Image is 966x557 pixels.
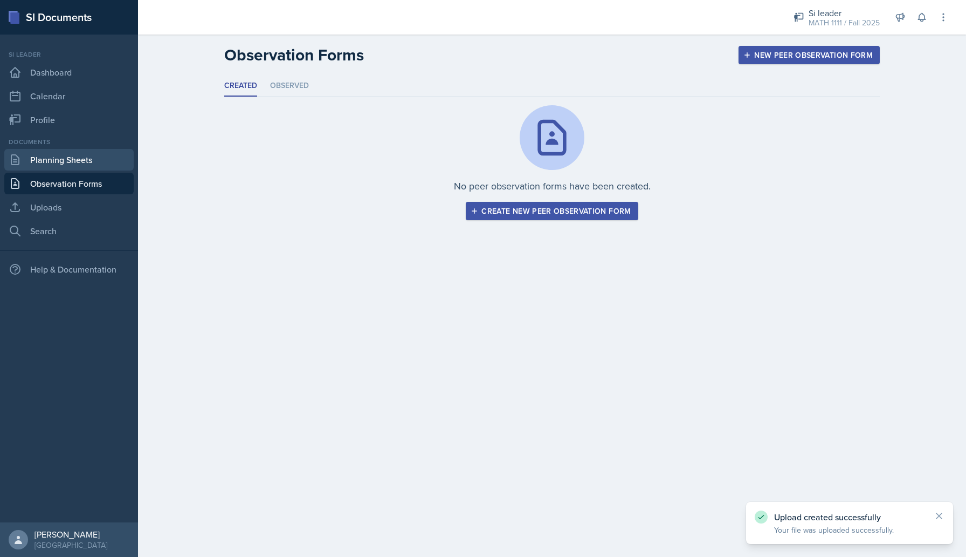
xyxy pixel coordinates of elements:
[746,51,873,59] div: New Peer Observation Form
[4,259,134,280] div: Help & Documentation
[4,173,134,194] a: Observation Forms
[224,76,257,97] li: Created
[454,179,651,193] p: No peer observation forms have been created.
[224,45,364,65] h2: Observation Forms
[34,529,107,540] div: [PERSON_NAME]
[774,512,925,522] p: Upload created successfully
[4,85,134,107] a: Calendar
[809,6,880,19] div: Si leader
[774,525,925,535] p: Your file was uploaded successfully.
[4,196,134,218] a: Uploads
[34,540,107,551] div: [GEOGRAPHIC_DATA]
[4,220,134,242] a: Search
[739,46,880,64] button: New Peer Observation Form
[809,17,880,29] div: MATH 1111 / Fall 2025
[270,76,309,97] li: Observed
[4,137,134,147] div: Documents
[4,109,134,131] a: Profile
[473,207,631,215] div: Create new peer observation form
[466,202,638,220] button: Create new peer observation form
[4,149,134,171] a: Planning Sheets
[4,50,134,59] div: Si leader
[4,62,134,83] a: Dashboard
